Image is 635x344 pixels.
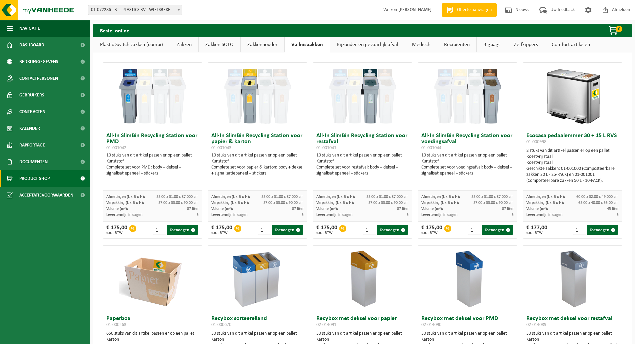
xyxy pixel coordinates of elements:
div: 10 stuks van dit artikel passen er op een pallet [421,152,514,177]
div: Roestvrij staal [526,154,619,160]
span: Volume (m³): [526,207,548,211]
span: excl. BTW [421,231,442,235]
div: Kunststof [316,158,409,164]
img: 01-001041 [329,63,396,129]
span: Verpakking (L x B x H): [106,201,144,205]
div: 8 stuks van dit artikel passen er op een pallet [526,148,619,184]
input: 1 [573,225,586,235]
h2: Bestel online [93,24,136,37]
span: 65.00 x 40.00 x 55.00 cm [578,201,619,205]
span: 57.00 x 33.00 x 90.00 cm [473,201,514,205]
span: Acceptatievoorwaarden [19,187,73,204]
div: Complete set voor papier & karton: body + deksel + signalisatiepaneel + stickers [211,164,304,177]
div: 10 stuks van dit artikel passen er op een pallet [106,152,199,177]
span: Levertermijn in dagen: [106,213,143,217]
img: 01-000670 [224,246,291,312]
span: Levertermijn in dagen: [421,213,458,217]
h3: All-In SlimBin Recycling Station voor papier & karton [211,133,304,151]
span: 55.00 x 31.00 x 87.000 cm [156,195,199,199]
span: excl. BTW [316,231,337,235]
span: 87 liter [502,207,514,211]
h3: All-In SlimBin Recycling Station voor PMD [106,133,199,151]
span: Rapportage [19,137,45,153]
div: Kunststof [211,158,304,164]
span: 57.00 x 33.00 x 90.00 cm [263,201,304,205]
div: Karton [106,337,199,343]
span: 87 liter [397,207,409,211]
span: 01-001043 [211,145,231,150]
span: Documenten [19,153,48,170]
a: Bigbags [477,37,507,52]
span: Bedrijfsgegevens [19,53,58,70]
h3: Recybox met deksel voor papier [316,316,409,329]
div: Karton [211,337,304,343]
div: Roestvrij staal [526,160,619,166]
span: Afmetingen (L x B x H): [211,195,250,199]
a: Bijzonder en gevaarlijk afval [330,37,405,52]
a: Zakken SOLO [199,37,240,52]
button: 0 [598,24,631,37]
h3: All-In SlimBin Recycling Station voor restafval [316,133,409,151]
span: 55.00 x 31.00 x 87.000 cm [471,195,514,199]
div: Karton [316,337,409,343]
span: Kalender [19,120,40,137]
span: Levertermijn in dagen: [526,213,563,217]
span: 02-014090 [421,322,441,327]
span: Contracten [19,103,45,120]
span: 01-001042 [106,145,126,150]
span: 87 liter [187,207,199,211]
a: Zakkenhouder [241,37,284,52]
span: Navigatie [19,20,40,37]
span: 0 [616,26,622,32]
a: Plastic Switch zakken (combi) [93,37,170,52]
span: Afmetingen (L x B x H): [316,195,355,199]
img: 01-001044 [434,63,501,129]
span: 5 [302,213,304,217]
div: Complete set voor PMD: body + deksel + signalisatiepaneel + stickers [106,164,199,177]
span: 01-000998 [526,139,546,144]
span: 60.00 x 32.00 x 49.000 cm [576,195,619,199]
span: Levertermijn in dagen: [316,213,353,217]
span: Afmetingen (L x B x H): [526,195,565,199]
span: excl. BTW [211,231,232,235]
span: Afmetingen (L x B x H): [421,195,460,199]
span: 5 [617,213,619,217]
img: 02-014089 [539,246,606,312]
img: 01-001042 [119,63,186,129]
span: 5 [407,213,409,217]
span: Levertermijn in dagen: [211,213,248,217]
span: Gebruikers [19,87,44,103]
span: 02-014089 [526,322,546,327]
span: Offerte aanvragen [455,7,493,13]
div: Complete set voor restafval: body + deksel + signalisatiepaneel + stickers [316,164,409,177]
span: 5 [197,213,199,217]
img: 01-000263 [119,246,186,312]
span: 5 [512,213,514,217]
span: 87 liter [292,207,304,211]
span: Volume (m³): [211,207,233,211]
input: 1 [153,225,166,235]
span: Dashboard [19,37,44,53]
span: Volume (m³): [316,207,338,211]
div: 10 stuks van dit artikel passen er op een pallet [316,152,409,177]
a: Vuilnisbakken [285,37,330,52]
span: Verpakking (L x B x H): [316,201,354,205]
span: Verpakking (L x B x H): [526,201,564,205]
span: Afmetingen (L x B x H): [106,195,145,199]
img: 02-014090 [434,246,501,312]
div: Kunststof [421,158,514,164]
h3: All-In SlimBin Recycling Station voor voedingsafval [421,133,514,151]
span: 01-000670 [211,322,231,327]
span: Volume (m³): [106,207,128,211]
a: Recipiënten [437,37,476,52]
button: Toevoegen [377,225,408,235]
img: 01-001043 [224,63,291,129]
div: € 175,00 [106,225,127,235]
span: 55.00 x 31.00 x 87.000 cm [261,195,304,199]
span: Verpakking (L x B x H): [211,201,249,205]
h3: Paperbox [106,316,199,329]
h3: Recybox sorteereiland [211,316,304,329]
h3: Recybox met deksel voor PMD [421,316,514,329]
span: 01-072286 - BTL PLASTICS BV - WIELSBEKE [88,5,182,15]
